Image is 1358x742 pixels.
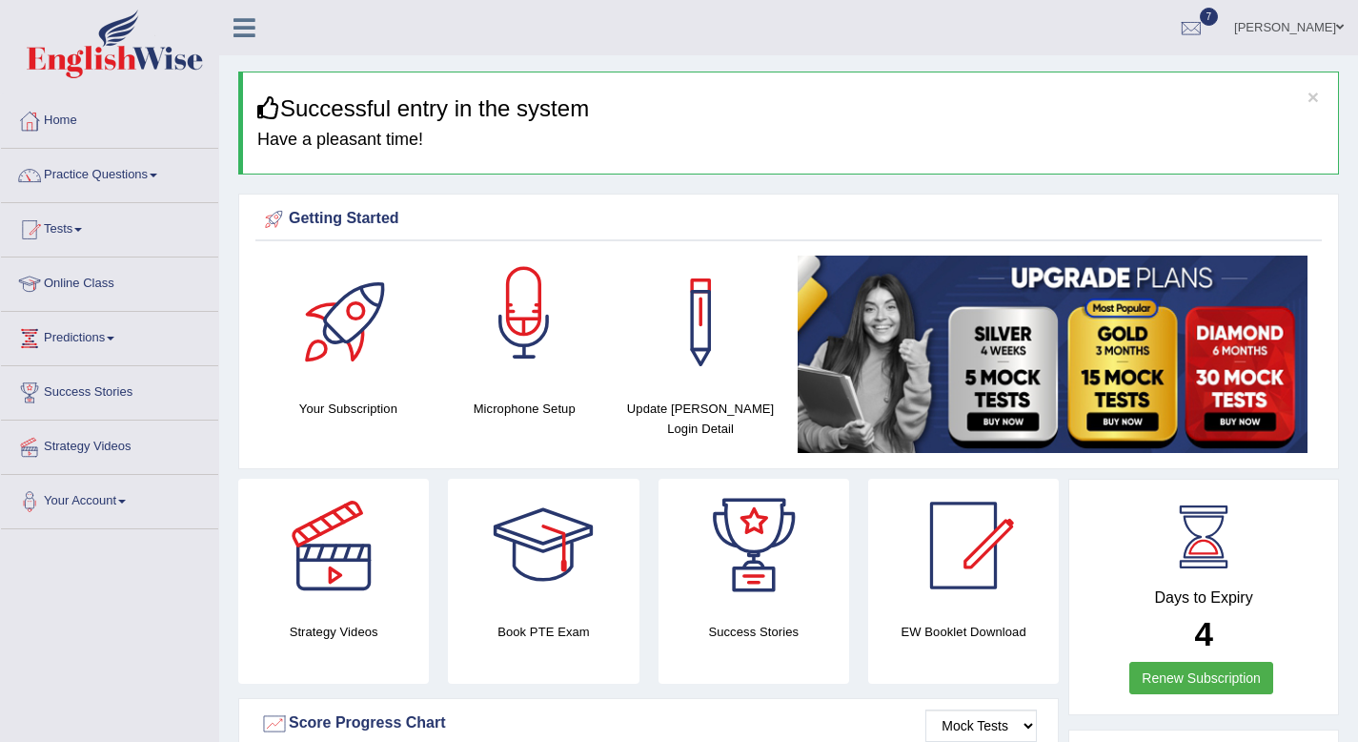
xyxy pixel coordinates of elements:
[1,203,218,251] a: Tests
[1,421,218,468] a: Strategy Videos
[659,622,849,642] h4: Success Stories
[1129,662,1273,694] a: Renew Subscription
[257,96,1324,121] h3: Successful entry in the system
[798,256,1307,453] img: small5.jpg
[622,399,780,439] h4: Update [PERSON_NAME] Login Detail
[1,149,218,196] a: Practice Questions
[1307,87,1319,107] button: ×
[1194,615,1212,652] b: 4
[260,710,1037,738] div: Score Progress Chart
[257,131,1324,150] h4: Have a pleasant time!
[1090,589,1317,607] h4: Days to Expiry
[1,312,218,360] a: Predictions
[446,399,603,419] h4: Microphone Setup
[1,366,218,414] a: Success Stories
[1,258,218,305] a: Online Class
[238,622,429,642] h4: Strategy Videos
[270,399,427,419] h4: Your Subscription
[1,475,218,523] a: Your Account
[1200,8,1219,26] span: 7
[868,622,1059,642] h4: EW Booklet Download
[1,94,218,142] a: Home
[448,622,638,642] h4: Book PTE Exam
[260,205,1317,234] div: Getting Started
